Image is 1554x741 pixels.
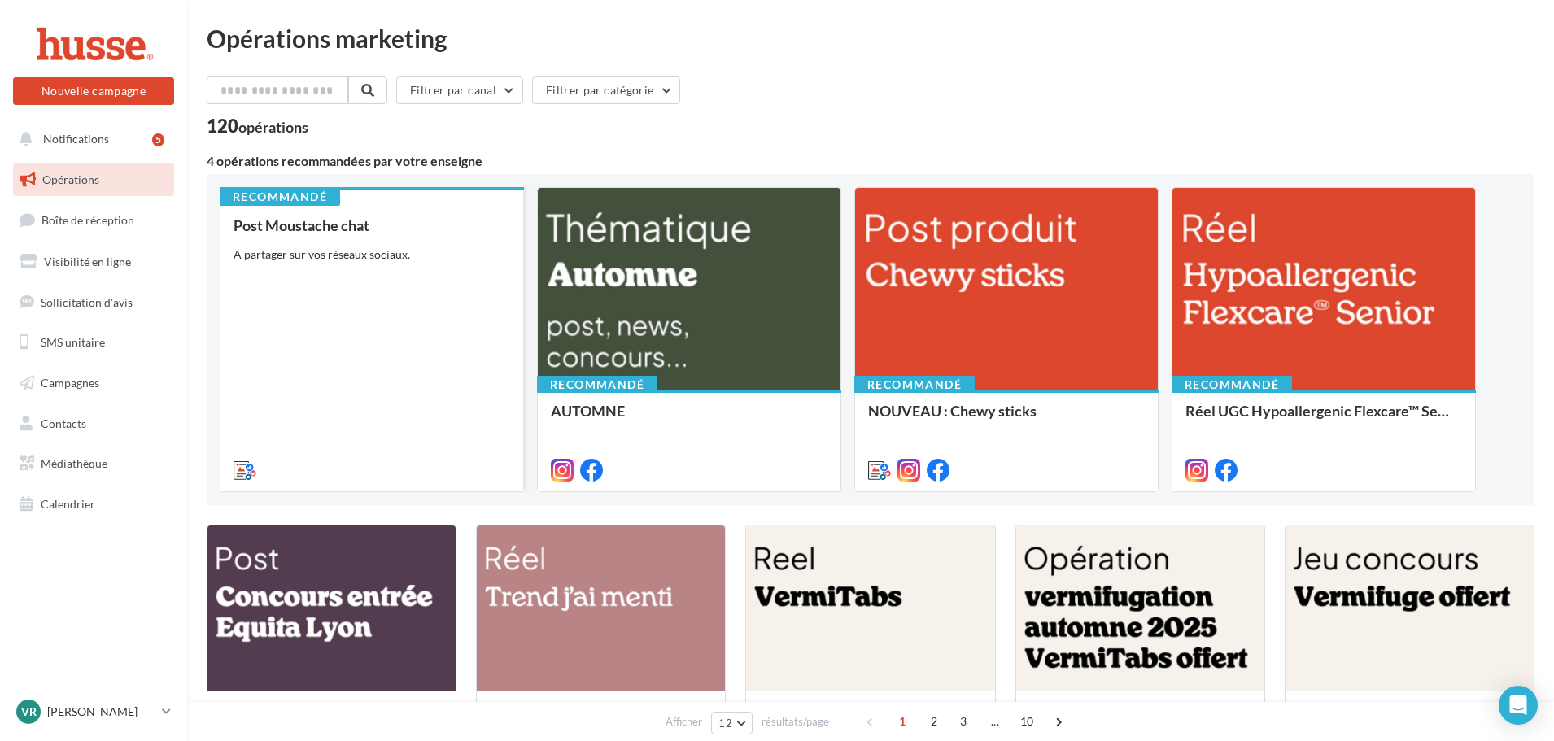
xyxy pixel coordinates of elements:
span: 12 [718,717,732,730]
button: 12 [711,712,753,734]
span: Opérations [42,172,99,186]
a: SMS unitaire [10,325,177,360]
span: 1 [889,708,915,734]
span: Contacts [41,416,86,430]
span: résultats/page [762,714,829,730]
div: Recommandé [537,376,657,394]
span: Notifications [43,132,109,146]
a: Sollicitation d'avis [10,286,177,320]
a: Vr [PERSON_NAME] [13,696,174,727]
a: Médiathèque [10,447,177,481]
div: AUTOMNE [551,403,827,435]
div: opérations [238,120,308,134]
span: 10 [1014,708,1041,734]
button: Nouvelle campagne [13,77,174,105]
div: 120 [207,117,308,135]
span: Médiathèque [41,456,107,470]
span: Calendrier [41,497,95,511]
button: Notifications 5 [10,122,171,156]
span: Vr [21,704,37,720]
span: SMS unitaire [41,335,105,349]
div: 5 [152,133,164,146]
div: Recommandé [220,188,340,206]
span: Visibilité en ligne [44,255,131,268]
a: Campagnes [10,366,177,400]
p: [PERSON_NAME] [47,704,155,720]
a: Visibilité en ligne [10,245,177,279]
button: Filtrer par catégorie [532,76,680,104]
div: Réel UGC Hypoallergenic Flexcare™ Senior [1185,403,1462,435]
div: Recommandé [854,376,975,394]
div: 4 opérations recommandées par votre enseigne [207,155,1534,168]
div: Open Intercom Messenger [1499,686,1538,725]
a: Boîte de réception [10,203,177,238]
div: NOUVEAU : Chewy sticks [868,403,1145,435]
span: 2 [921,708,947,734]
div: A partager sur vos réseaux sociaux. [234,246,510,263]
span: Sollicitation d'avis [41,294,133,308]
span: Boîte de réception [41,213,134,227]
span: 3 [950,708,976,734]
div: Opérations marketing [207,26,1534,50]
a: Opérations [10,163,177,197]
div: Post Moustache chat [234,217,510,233]
a: Calendrier [10,487,177,521]
div: Recommandé [1172,376,1292,394]
span: Campagnes [41,376,99,390]
span: ... [982,708,1008,734]
a: Contacts [10,407,177,441]
span: Afficher [666,714,702,730]
button: Filtrer par canal [396,76,523,104]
